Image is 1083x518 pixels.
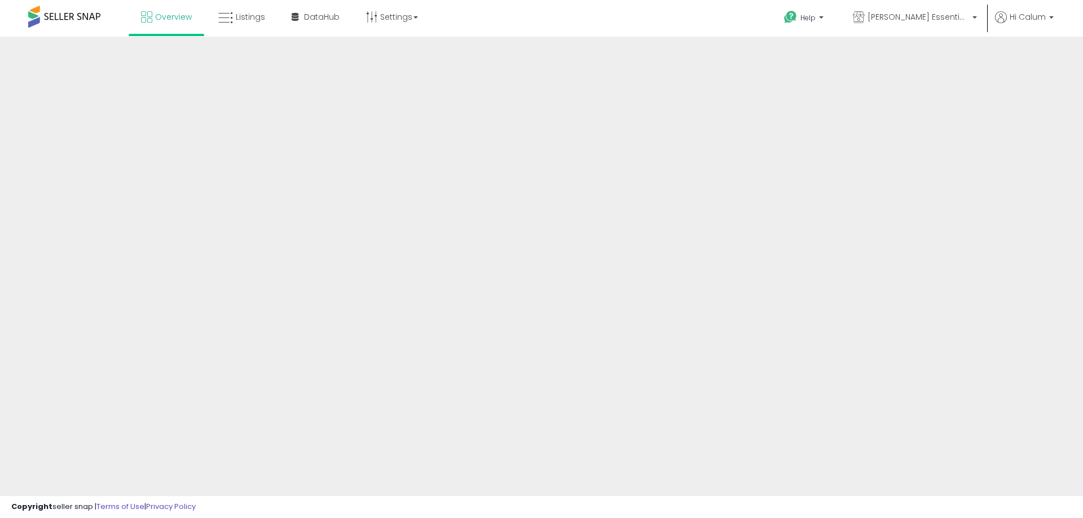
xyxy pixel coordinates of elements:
div: seller snap | | [11,502,196,512]
i: Get Help [783,10,798,24]
a: Terms of Use [96,501,144,512]
a: Hi Calum [995,11,1054,37]
span: [PERSON_NAME] Essentials LLC [868,11,969,23]
a: Privacy Policy [146,501,196,512]
a: Help [775,2,835,37]
span: Help [800,13,816,23]
span: DataHub [304,11,340,23]
strong: Copyright [11,501,52,512]
span: Listings [236,11,265,23]
span: Hi Calum [1010,11,1046,23]
span: Overview [155,11,192,23]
